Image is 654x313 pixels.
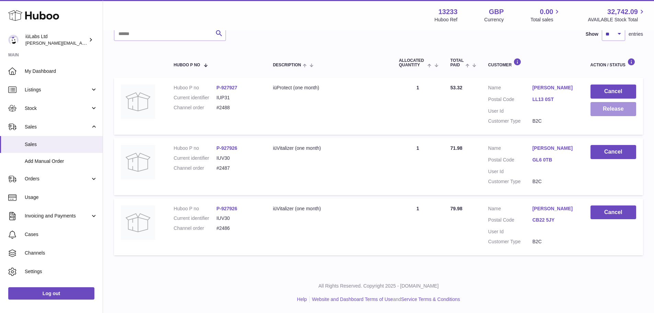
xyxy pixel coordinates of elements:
img: no-photo.jpg [121,205,155,240]
td: 1 [392,78,444,135]
dt: Huboo P no [174,205,217,212]
span: Stock [25,105,90,112]
li: and [310,296,460,303]
a: P-927926 [216,206,237,211]
div: iüProtect (one month) [273,85,385,91]
span: 53.32 [450,85,462,90]
a: [PERSON_NAME] [532,85,577,91]
div: Huboo Ref [435,16,458,23]
dd: B2C [532,238,577,245]
dt: Customer Type [488,118,532,124]
a: LL13 0ST [532,96,577,103]
a: CB22 5JY [532,217,577,223]
img: no-photo.jpg [121,85,155,119]
strong: 13233 [438,7,458,16]
span: Sales [25,124,90,130]
span: Add Manual Order [25,158,97,165]
a: 0.00 Total sales [530,7,561,23]
dt: Customer Type [488,238,532,245]
dt: User Id [488,108,532,114]
dd: #2487 [216,165,259,171]
dt: Channel order [174,225,217,232]
span: Usage [25,194,97,201]
dd: IUV30 [216,155,259,161]
dt: Name [488,85,532,93]
dd: IUP31 [216,94,259,101]
dd: #2488 [216,104,259,111]
div: iüLabs Ltd [25,33,87,46]
dt: Huboo P no [174,145,217,152]
button: Cancel [590,85,636,99]
span: Total paid [450,58,464,67]
span: Orders [25,176,90,182]
button: Cancel [590,205,636,220]
span: Listings [25,87,90,93]
span: Huboo P no [174,63,200,67]
span: Description [273,63,301,67]
dt: Channel order [174,165,217,171]
strong: GBP [489,7,504,16]
a: P-927926 [216,145,237,151]
dd: #2486 [216,225,259,232]
a: Log out [8,287,94,300]
span: Invoicing and Payments [25,213,90,219]
dt: Postal Code [488,217,532,225]
img: annunziata@iulabs.co [8,35,19,45]
img: no-photo.jpg [121,145,155,179]
div: iüVitalizer (one month) [273,205,385,212]
dt: Current identifier [174,155,217,161]
button: Cancel [590,145,636,159]
dt: Channel order [174,104,217,111]
dd: B2C [532,118,577,124]
span: ALLOCATED Quantity [399,58,426,67]
label: Show [586,31,598,37]
dt: User Id [488,168,532,175]
dd: IUV30 [216,215,259,222]
div: iüVitalizer (one month) [273,145,385,152]
div: Currency [484,16,504,23]
span: My Dashboard [25,68,97,75]
dt: Huboo P no [174,85,217,91]
span: Cases [25,231,97,238]
a: GL6 0TB [532,157,577,163]
dt: Current identifier [174,215,217,222]
span: AVAILABLE Stock Total [588,16,646,23]
span: 79.98 [450,206,462,211]
span: 71.98 [450,145,462,151]
dt: Name [488,205,532,214]
span: Channels [25,250,97,256]
dd: B2C [532,178,577,185]
a: [PERSON_NAME] [532,145,577,152]
div: Action / Status [590,58,636,67]
span: Total sales [530,16,561,23]
a: Help [297,297,307,302]
dt: Name [488,145,532,153]
dt: Current identifier [174,94,217,101]
dt: Postal Code [488,96,532,104]
span: 0.00 [540,7,553,16]
div: Customer [488,58,577,67]
dt: Customer Type [488,178,532,185]
a: 32,742.09 AVAILABLE Stock Total [588,7,646,23]
a: P-927927 [216,85,237,90]
dt: Postal Code [488,157,532,165]
span: entries [629,31,643,37]
td: 1 [392,199,444,256]
span: 32,742.09 [607,7,638,16]
p: All Rights Reserved. Copyright 2025 - [DOMAIN_NAME] [108,283,649,289]
dt: User Id [488,228,532,235]
span: Settings [25,268,97,275]
td: 1 [392,138,444,195]
a: Website and Dashboard Terms of Use [312,297,393,302]
a: Service Terms & Conditions [401,297,460,302]
span: [PERSON_NAME][EMAIL_ADDRESS][DOMAIN_NAME] [25,40,138,46]
a: [PERSON_NAME] [532,205,577,212]
button: Release [590,102,636,116]
span: Sales [25,141,97,148]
